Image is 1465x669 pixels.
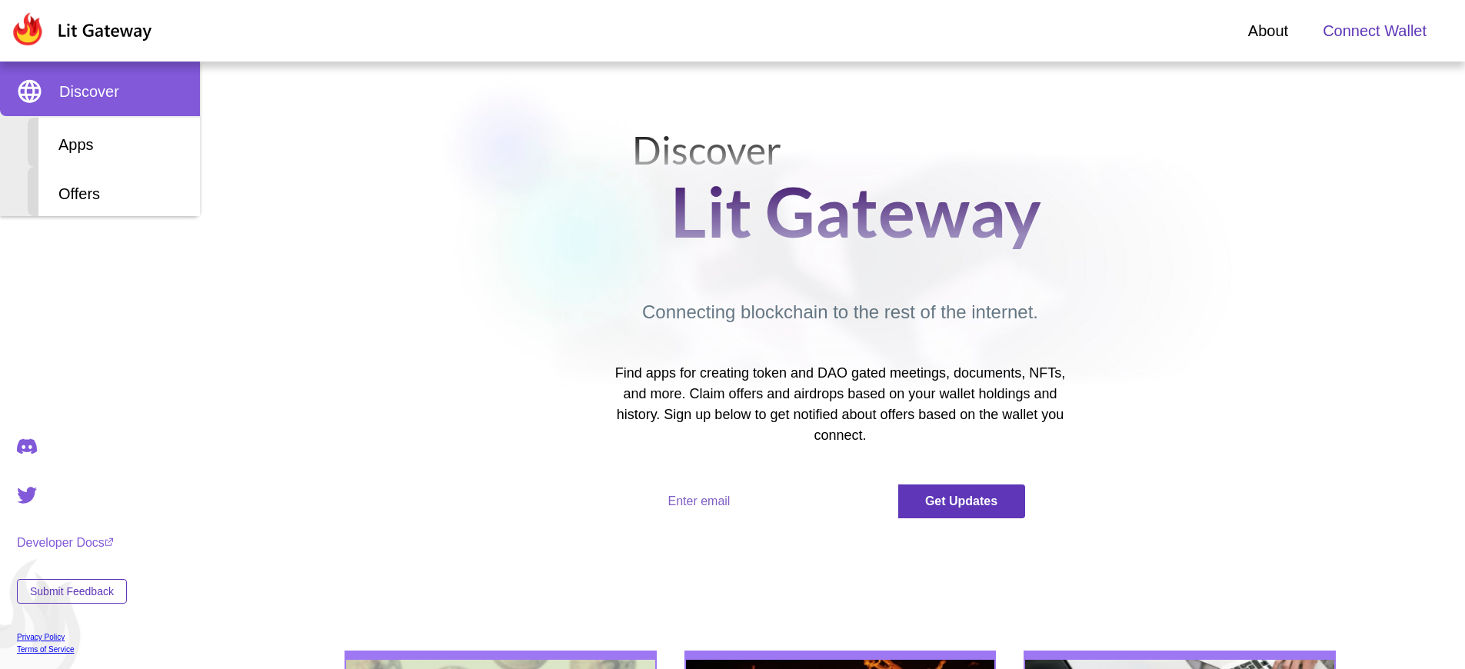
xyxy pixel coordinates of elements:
p: Connecting blockchain to the rest of the internet. [642,298,1038,326]
img: Lit Gateway Logo [10,12,152,46]
h3: Discover [632,131,1041,169]
button: Get Updates [898,484,1025,518]
span: Discover [59,80,119,103]
a: Developer Docs [17,536,127,550]
div: Apps [28,118,200,167]
a: About [1248,19,1288,42]
span: Connect Wallet [1323,19,1427,42]
a: Terms of Service [17,645,127,654]
h2: Lit Gateway [671,169,1041,252]
p: Find apps for creating token and DAO gated meetings, documents, NFTs, and more. Claim offers and ... [604,363,1077,446]
a: Privacy Policy [17,633,127,641]
div: Offers [28,167,200,216]
input: Enter email [656,484,898,518]
button: Submit Feedback [17,579,127,604]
